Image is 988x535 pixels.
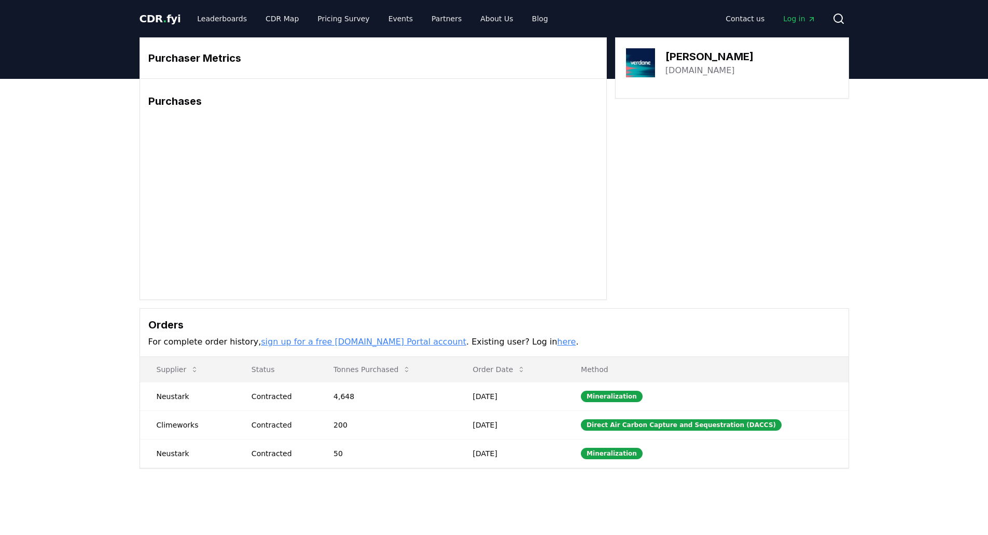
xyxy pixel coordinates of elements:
[148,93,598,109] h3: Purchases
[380,9,421,28] a: Events
[456,382,565,410] td: [DATE]
[317,439,456,468] td: 50
[581,419,782,431] div: Direct Air Carbon Capture and Sequestration (DACCS)
[524,9,556,28] a: Blog
[665,49,754,64] h3: [PERSON_NAME]
[456,439,565,468] td: [DATE]
[148,317,840,333] h3: Orders
[140,382,235,410] td: Neustark
[252,420,309,430] div: Contracted
[163,12,166,25] span: .
[261,337,466,347] a: sign up for a free [DOMAIN_NAME] Portal account
[325,359,419,380] button: Tonnes Purchased
[465,359,534,380] button: Order Date
[148,359,207,380] button: Supplier
[456,410,565,439] td: [DATE]
[783,13,815,24] span: Log in
[140,439,235,468] td: Neustark
[257,9,307,28] a: CDR Map
[557,337,576,347] a: here
[472,9,521,28] a: About Us
[148,336,840,348] p: For complete order history, . Existing user? Log in .
[317,410,456,439] td: 200
[189,9,255,28] a: Leaderboards
[309,9,378,28] a: Pricing Survey
[243,364,309,375] p: Status
[717,9,824,28] nav: Main
[140,11,181,26] a: CDR.fyi
[252,391,309,402] div: Contracted
[423,9,470,28] a: Partners
[252,448,309,459] div: Contracted
[317,382,456,410] td: 4,648
[148,50,598,66] h3: Purchaser Metrics
[626,48,655,77] img: Verdane-logo
[189,9,556,28] nav: Main
[573,364,840,375] p: Method
[140,12,181,25] span: CDR fyi
[581,448,643,459] div: Mineralization
[581,391,643,402] div: Mineralization
[665,64,735,77] a: [DOMAIN_NAME]
[140,410,235,439] td: Climeworks
[717,9,773,28] a: Contact us
[775,9,824,28] a: Log in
